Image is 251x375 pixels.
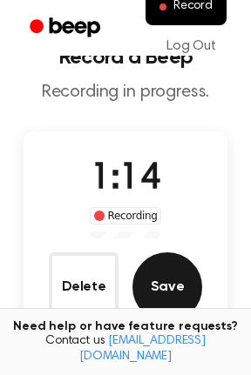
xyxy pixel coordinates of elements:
[132,252,202,322] button: Save Audio Record
[149,25,234,67] a: Log Out
[14,47,237,68] h1: Record a Beep
[79,335,206,363] a: [EMAIL_ADDRESS][DOMAIN_NAME]
[91,161,160,198] span: 1:14
[17,11,116,45] a: Beep
[14,82,237,104] p: Recording in progress.
[10,334,241,365] span: Contact us
[90,207,162,224] div: Recording
[49,252,119,322] button: Delete Audio Record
